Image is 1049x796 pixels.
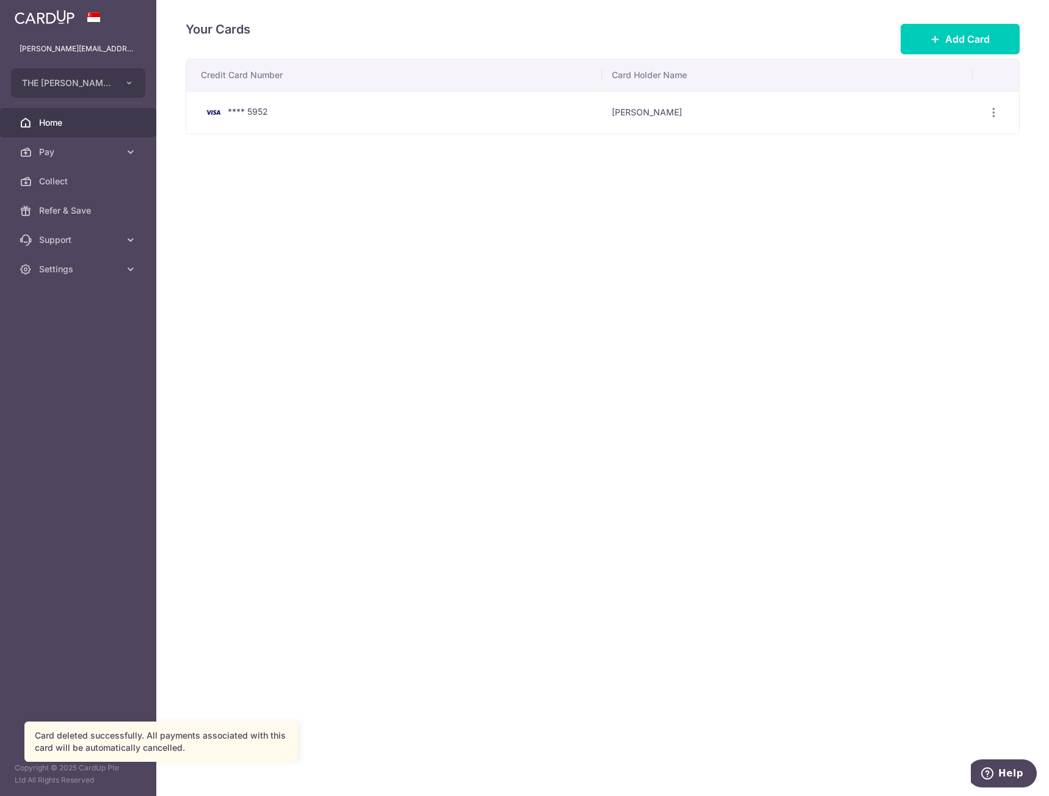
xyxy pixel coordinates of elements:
th: Credit Card Number [186,59,602,91]
iframe: Opens a widget where you can find more information [971,759,1037,790]
h4: Your Cards [186,20,250,39]
button: THE [PERSON_NAME] TRADING PTE. LTD. [11,68,145,98]
span: Home [39,117,120,129]
span: Refer & Save [39,204,120,217]
img: CardUp [15,10,74,24]
td: [PERSON_NAME] [602,91,973,134]
button: Add Card [901,24,1020,54]
span: THE [PERSON_NAME] TRADING PTE. LTD. [22,77,112,89]
span: Pay [39,146,120,158]
span: Support [39,234,120,246]
span: Settings [39,263,120,275]
span: Collect [39,175,120,187]
th: Card Holder Name [602,59,973,91]
span: Add Card [945,32,990,46]
div: Card deleted successfully. All payments associated with this card will be automatically cancelled. [35,729,288,754]
img: Bank Card [201,105,225,120]
p: [PERSON_NAME][EMAIL_ADDRESS][PERSON_NAME][DOMAIN_NAME] [20,43,137,55]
